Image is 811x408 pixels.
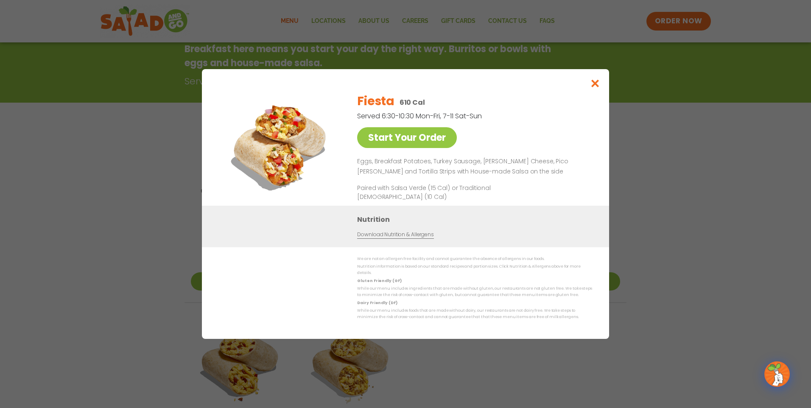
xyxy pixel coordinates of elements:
p: Served 6:30-10:30 Mon-Fri, 7-11 Sat-Sun [357,111,548,121]
p: Nutrition information is based on our standard recipes and portion sizes. Click Nutrition & Aller... [357,263,592,277]
img: wpChatIcon [765,362,789,386]
strong: Dairy Friendly (DF) [357,300,397,305]
h2: Fiesta [357,92,394,110]
h3: Nutrition [357,214,596,225]
strong: Gluten Friendly (GF) [357,278,401,283]
a: Start Your Order [357,127,457,148]
img: Featured product photo for Fiesta [221,86,340,205]
p: While our menu includes foods that are made without dairy, our restaurants are not dairy free. We... [357,307,592,321]
p: Eggs, Breakfast Potatoes, Turkey Sausage, [PERSON_NAME] Cheese, Pico [PERSON_NAME] and Tortilla S... [357,156,589,177]
p: While our menu includes ingredients that are made without gluten, our restaurants are not gluten ... [357,285,592,299]
p: We are not an allergen free facility and cannot guarantee the absence of allergens in our foods. [357,256,592,262]
button: Close modal [582,69,609,98]
p: 610 Cal [400,97,425,108]
p: Paired with Salsa Verde (15 Cal) or Traditional [DEMOGRAPHIC_DATA] (10 Cal) [357,184,514,201]
a: Download Nutrition & Allergens [357,231,433,239]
